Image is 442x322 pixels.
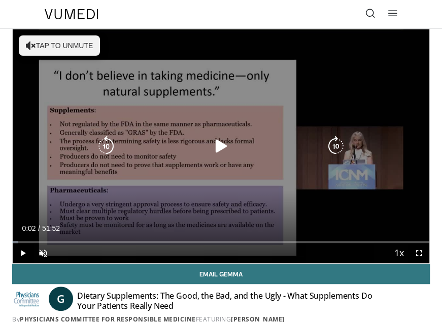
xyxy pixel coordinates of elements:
button: Tap to unmute [19,35,100,56]
img: VuMedi Logo [45,9,98,19]
span: 51:52 [42,224,60,232]
a: G [49,287,73,311]
h4: Dietary Supplements: The Good, the Bad, and the Ugly - What Supplements Do Your Patients Really Need [77,291,374,311]
button: Unmute [33,243,53,263]
button: Playback Rate [389,243,409,263]
video-js: Video Player [13,29,429,263]
button: Play [13,243,33,263]
div: Progress Bar [13,241,429,243]
span: 0:02 [22,224,36,232]
button: Fullscreen [409,243,429,263]
a: Email Gemma [12,264,430,284]
img: Physicians Committee for Responsible Medicine [12,291,41,307]
span: / [38,224,40,232]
